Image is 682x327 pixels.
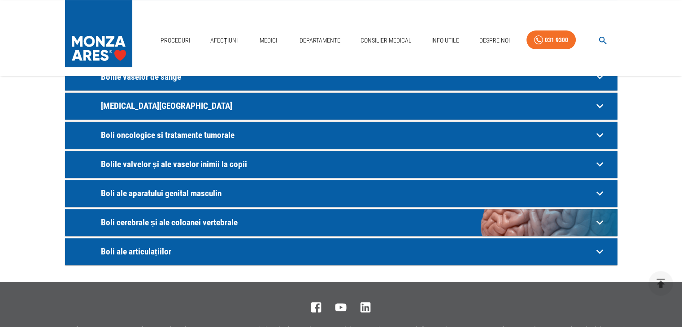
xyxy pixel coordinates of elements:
a: Afecțiuni [207,31,242,50]
div: 031 9300 [545,34,568,46]
div: Icon [67,151,94,178]
a: Departamente [296,31,344,50]
div: Icon [67,93,94,120]
a: Proceduri [157,31,194,50]
div: Icon[MEDICAL_DATA][GEOGRAPHIC_DATA] [65,93,617,120]
a: Medici [254,31,283,50]
div: Icon [67,180,94,207]
p: Bolile vaselor de sânge [101,72,593,82]
div: Icon [67,238,94,265]
div: IconBoli ale aparatului genital masculin [65,180,617,207]
div: Icon [67,122,94,149]
p: [MEDICAL_DATA][GEOGRAPHIC_DATA] [101,101,593,111]
a: 031 9300 [526,30,576,50]
a: Despre Noi [476,31,513,50]
div: IconBoli oncologice si tratamente tumorale [65,122,617,149]
button: delete [648,271,673,296]
p: Bolile valvelor și ale vaselor inimii la copii [101,159,593,169]
div: IconBolile valvelor și ale vaselor inimii la copii [65,151,617,178]
p: Boli ale articulațiilor [101,247,593,256]
p: Boli cerebrale și ale coloanei vertebrale [101,218,593,227]
p: Boli ale aparatului genital masculin [101,189,593,198]
p: Boli oncologice si tratamente tumorale [101,130,593,140]
div: IconBolile vaselor de sânge [65,64,617,90]
div: Icon [67,209,94,236]
div: IconBoli cerebrale și ale coloanei vertebrale [65,209,617,236]
div: IconBoli ale articulațiilor [65,238,617,265]
a: Consilier Medical [356,31,415,50]
div: Icon [67,64,94,90]
a: Info Utile [428,31,463,50]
